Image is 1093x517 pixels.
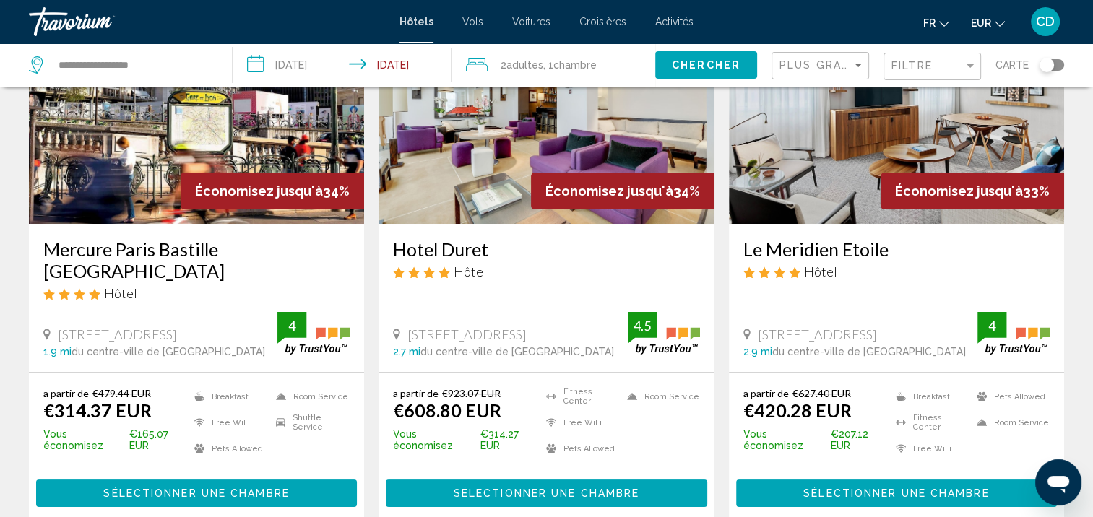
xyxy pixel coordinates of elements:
button: Travelers: 2 adults, 0 children [452,43,655,87]
span: Hôtel [104,285,137,301]
del: €627.40 EUR [792,387,851,399]
span: Hôtel [454,264,487,279]
li: Room Service [620,387,700,406]
span: a partir de [393,387,439,399]
ins: €420.28 EUR [743,399,852,421]
li: Pets Allowed [539,439,619,458]
button: Sélectionner une chambre [386,479,707,506]
span: a partir de [743,387,789,399]
a: Croisières [579,16,626,27]
button: Filter [884,52,981,82]
div: 34% [181,173,364,209]
li: Room Service [269,387,350,406]
button: Change language [923,12,949,33]
div: 4 [977,317,1006,334]
li: Free WiFi [187,413,269,432]
li: Breakfast [187,387,269,406]
span: Plus grandes économies [779,59,951,71]
span: EUR [971,17,991,29]
span: Vous économisez [43,428,126,451]
div: 4 [277,317,306,334]
img: trustyou-badge.svg [628,312,700,355]
span: 2.7 mi [393,346,420,357]
span: fr [923,17,936,29]
div: 4 star Hotel [393,264,699,279]
iframe: Bouton de lancement de la fenêtre de messagerie [1035,459,1081,505]
ins: €314.37 EUR [43,399,152,421]
span: Économisez jusqu'à [545,183,673,199]
del: €479.44 EUR [92,387,151,399]
div: 34% [531,173,714,209]
a: Le Meridien Etoile [743,238,1050,260]
span: [STREET_ADDRESS] [58,326,177,342]
a: Voitures [512,16,550,27]
span: du centre-ville de [GEOGRAPHIC_DATA] [72,346,265,357]
span: , 1 [543,55,597,75]
span: Vous économisez [393,428,477,451]
span: Adultes [506,59,543,71]
button: Chercher [655,51,757,78]
div: 4 star Hotel [743,264,1050,279]
span: 2.9 mi [743,346,772,357]
span: [STREET_ADDRESS] [407,326,527,342]
span: Filtre [891,60,933,71]
a: Sélectionner une chambre [736,483,1057,499]
a: Mercure Paris Bastille [GEOGRAPHIC_DATA] [43,238,350,282]
span: Chambre [553,59,597,71]
li: Room Service [969,413,1050,432]
span: Hôtel [804,264,837,279]
a: Hotel Duret [393,238,699,260]
div: 33% [881,173,1064,209]
a: Sélectionner une chambre [36,483,357,499]
button: Sélectionner une chambre [36,479,357,506]
span: 1.9 mi [43,346,72,357]
li: Breakfast [889,387,969,406]
li: Pets Allowed [187,439,269,458]
img: trustyou-badge.svg [977,312,1050,355]
a: Travorium [29,7,385,36]
a: Sélectionner une chambre [386,483,707,499]
button: Change currency [971,12,1005,33]
span: [STREET_ADDRESS] [758,326,877,342]
li: Free WiFi [889,439,969,458]
div: 4 star Hotel [43,285,350,301]
img: trustyou-badge.svg [277,312,350,355]
span: a partir de [43,387,89,399]
span: du centre-ville de [GEOGRAPHIC_DATA] [420,346,614,357]
span: Vous économisez [743,428,827,451]
p: €207.12 EUR [743,428,889,451]
li: Shuttle Service [269,413,350,432]
a: Hôtels [399,16,433,27]
li: Fitness Center [889,413,969,432]
a: Vols [462,16,483,27]
div: 4.5 [628,317,657,334]
span: 2 [501,55,543,75]
span: Économisez jusqu'à [195,183,323,199]
mat-select: Sort by [779,60,865,72]
li: Pets Allowed [969,387,1050,406]
span: Sélectionner une chambre [803,488,989,500]
span: Carte [995,55,1029,75]
span: Sélectionner une chambre [103,488,289,500]
li: Fitness Center [539,387,619,406]
span: CD [1036,14,1055,29]
span: Économisez jusqu'à [895,183,1023,199]
button: Sélectionner une chambre [736,479,1057,506]
button: Check-in date: Nov 28, 2025 Check-out date: Nov 30, 2025 [233,43,451,87]
li: Free WiFi [539,413,619,432]
span: Sélectionner une chambre [454,488,639,500]
a: Activités [655,16,694,27]
button: User Menu [1027,6,1064,37]
span: du centre-ville de [GEOGRAPHIC_DATA] [772,346,966,357]
ins: €608.80 EUR [393,399,501,421]
p: €314.27 EUR [393,428,539,451]
span: Chercher [672,60,740,71]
